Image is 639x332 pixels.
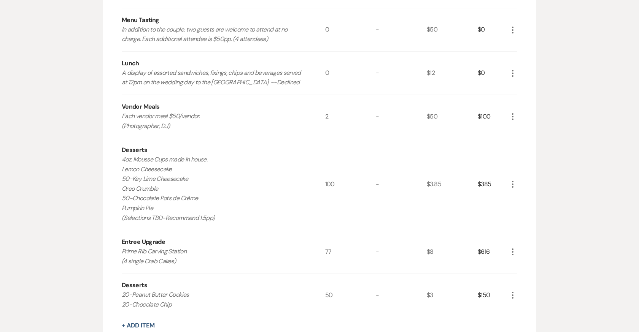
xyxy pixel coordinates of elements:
[122,323,155,329] button: + Add Item
[325,138,376,230] div: 100
[478,138,508,230] div: $385
[376,95,427,138] div: -
[376,52,427,95] div: -
[325,52,376,95] div: 0
[427,52,478,95] div: $12
[427,274,478,316] div: $3
[325,95,376,138] div: 2
[325,230,376,273] div: 77
[478,52,508,95] div: $0
[122,25,305,44] p: In addition to the couple, two guests are welcome to attend at no charge. Each additional attende...
[478,230,508,273] div: $616
[376,230,427,273] div: -
[325,274,376,316] div: 50
[376,8,427,51] div: -
[427,138,478,230] div: $3.85
[376,138,427,230] div: -
[122,102,159,111] div: Vendor Meals
[478,274,508,316] div: $150
[478,95,508,138] div: $100
[427,8,478,51] div: $50
[122,68,305,87] p: A display of assorted sandwiches, fixings, chips and beverages served at 12pm on the wedding day ...
[122,111,305,131] p: Each vendor meal $50/vendor. (Photographer, DJ)
[427,95,478,138] div: $50
[478,8,508,51] div: $0
[376,274,427,316] div: -
[122,145,147,155] div: Desserts
[122,59,139,68] div: Lunch
[122,247,305,266] p: Prime Rib Carving Station (4 single Crab Cakes)
[122,281,147,290] div: Desserts
[122,237,165,247] div: Entree Upgrade
[122,155,305,223] p: 4oz. Mousse Cups made in house. Lemon Cheesecake 50-Key Lime Cheesecake Oreo Crumble 50-Chocolate...
[325,8,376,51] div: 0
[122,16,159,25] div: Menu Tasting
[427,230,478,273] div: $8
[122,290,305,309] p: 20-Peanut Butter Cookies 20-Chocolate Chip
